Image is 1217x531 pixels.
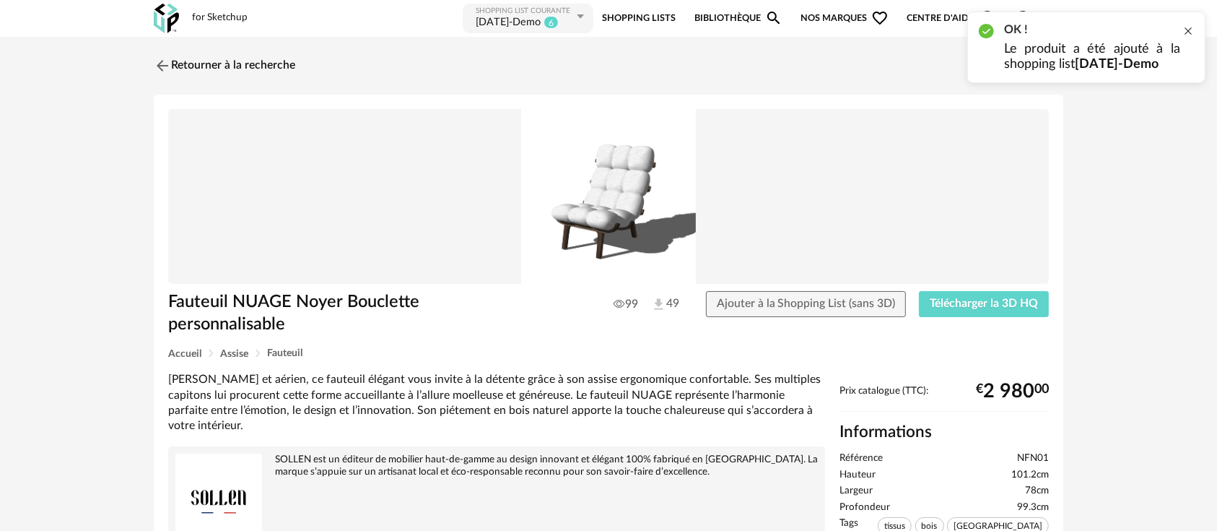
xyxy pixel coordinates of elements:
h1: Fauteuil NUAGE Noyer Bouclette personnalisable [168,291,527,335]
div: Prix catalogue (TTC): [839,385,1049,412]
span: 99 [614,297,638,311]
div: [PERSON_NAME] et aérien, ce fauteuil élégant vous invite à la détente grâce à son assise ergonomi... [168,372,825,433]
span: Heart Outline icon [871,9,889,27]
span: 99.3cm [1017,501,1049,514]
span: Magnify icon [765,9,782,27]
button: Télécharger la 3D HQ [919,291,1049,317]
img: OXP [154,4,179,33]
div: Sept11-Demo [476,16,541,30]
span: 49 [651,296,679,312]
span: Centre d'aideHelp Circle Outline icon [907,9,996,27]
p: Le produit a été ajouté à la shopping list [1004,42,1180,72]
span: Nos marques [801,2,889,35]
img: Téléchargements [651,297,666,312]
a: Retourner à la recherche [154,50,295,82]
span: Accueil [168,349,201,359]
span: 101.2cm [1011,469,1049,482]
span: Help Circle Outline icon [979,9,996,27]
span: NFN01 [1017,452,1049,465]
span: Ajouter à la Shopping List (sans 3D) [717,298,896,309]
div: Shopping List courante [476,7,574,16]
span: Assise [220,349,248,359]
span: Hauteur [839,469,876,482]
div: € 00 [976,386,1049,397]
span: Largeur [839,485,873,498]
img: Product pack shot [168,109,1049,285]
div: SOLLEN est un éditeur de mobilier haut-de-gamme au design innovant et élégant 100% fabriqué en [G... [175,454,818,478]
span: 78cm [1025,485,1049,498]
img: svg+xml;base64,PHN2ZyB3aWR0aD0iMjQiIGhlaWdodD0iMjQiIHZpZXdCb3g9IjAgMCAyNCAyNCIgZmlsbD0ibm9uZSIgeG... [154,57,171,74]
button: Ajouter à la Shopping List (sans 3D) [706,291,907,317]
span: Référence [839,452,883,465]
span: Account Circle icon [1014,9,1031,27]
div: for Sketchup [192,12,248,25]
span: 2 980 [983,386,1034,397]
h2: OK ! [1004,22,1180,38]
b: [DATE]-Demo [1075,58,1159,71]
span: Profondeur [839,501,890,514]
a: BibliothèqueMagnify icon [694,2,782,35]
a: Shopping Lists [602,2,676,35]
sup: 6 [544,16,559,29]
div: Breadcrumb [168,348,1049,359]
span: Account Circle icon [1014,9,1038,27]
span: Télécharger la 3D HQ [930,298,1038,309]
span: Fauteuil [267,348,302,358]
img: fr [1047,10,1063,26]
h2: Informations [839,422,1049,443]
